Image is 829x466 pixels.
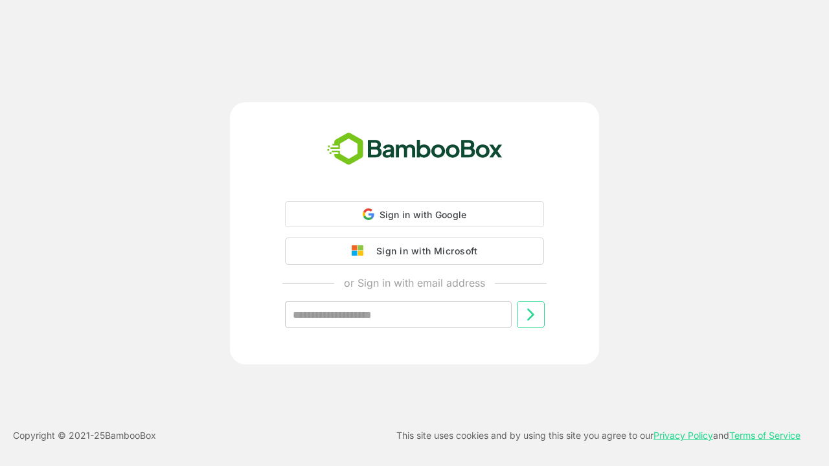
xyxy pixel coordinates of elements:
img: google [352,245,370,257]
img: bamboobox [320,128,510,171]
p: Copyright © 2021- 25 BambooBox [13,428,156,443]
div: Sign in with Microsoft [370,243,477,260]
span: Sign in with Google [380,209,467,220]
button: Sign in with Microsoft [285,238,544,265]
div: Sign in with Google [285,201,544,227]
a: Privacy Policy [653,430,713,441]
a: Terms of Service [729,430,801,441]
p: or Sign in with email address [344,275,485,291]
p: This site uses cookies and by using this site you agree to our and [396,428,801,443]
